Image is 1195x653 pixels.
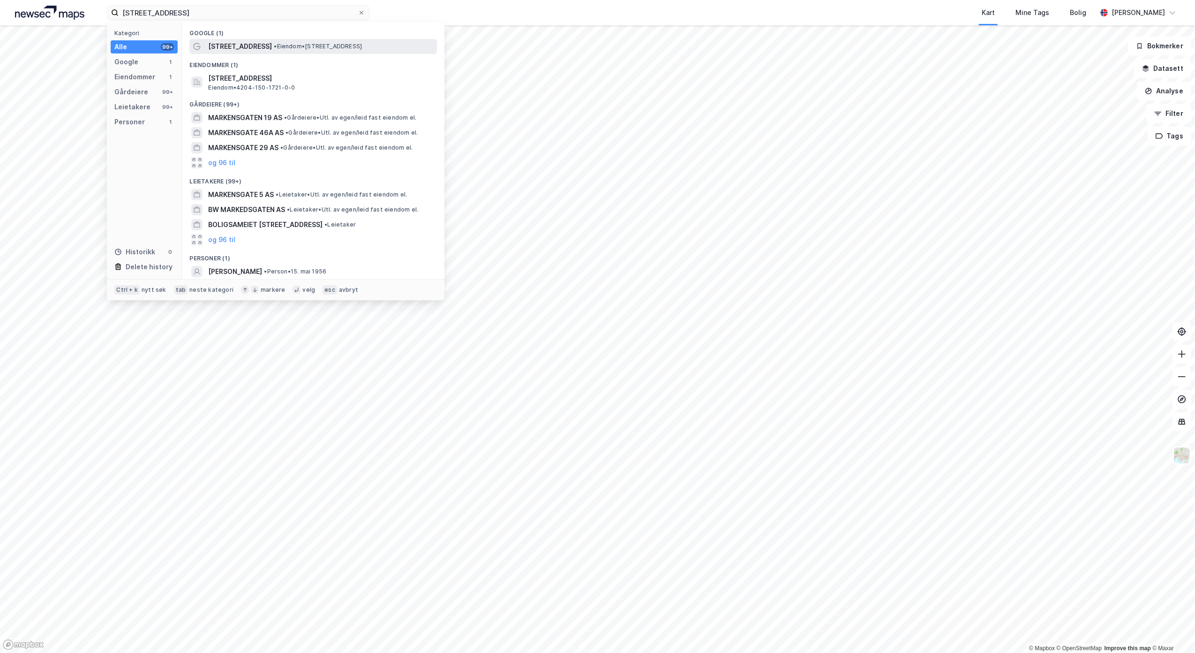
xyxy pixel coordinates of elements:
div: markere [261,286,285,294]
div: Google [114,56,138,68]
span: BOLIGSAMEIET [STREET_ADDRESS] [208,219,323,230]
span: Eiendom • 4204-150-1721-0-0 [208,84,295,91]
span: • [286,129,288,136]
button: Bokmerker [1128,37,1191,55]
input: Søk på adresse, matrikkel, gårdeiere, leietakere eller personer [119,6,358,20]
span: • [324,221,327,228]
div: Personer [114,116,145,128]
span: • [280,144,283,151]
div: avbryt [339,286,358,294]
span: Gårdeiere • Utl. av egen/leid fast eiendom el. [284,114,416,121]
span: MARKENSGATEN 19 AS [208,112,282,123]
button: Filter [1146,104,1191,123]
span: MARKENSGATE 5 AS [208,189,274,200]
img: Z [1173,447,1191,464]
div: Mine Tags [1015,7,1049,18]
div: Google (1) [182,22,444,39]
span: • [264,268,267,275]
span: [PERSON_NAME] [208,266,262,277]
span: Gårdeiere • Utl. av egen/leid fast eiendom el. [280,144,413,152]
span: [STREET_ADDRESS] [208,41,272,52]
div: Delete history [126,261,173,273]
div: Alle [114,41,127,53]
a: OpenStreetMap [1057,645,1102,652]
span: Leietaker • Utl. av egen/leid fast eiendom el. [276,191,407,198]
span: [STREET_ADDRESS] [208,73,433,84]
div: [PERSON_NAME] [1112,7,1165,18]
span: • [284,114,287,121]
div: 0 [166,248,174,256]
button: Tags [1148,127,1191,145]
div: 1 [166,118,174,126]
span: • [274,43,277,50]
span: • [276,191,278,198]
div: Leietakere [114,101,150,113]
button: og 96 til [208,157,235,168]
div: Gårdeiere (99+) [182,93,444,110]
iframe: Chat Widget [1148,608,1195,653]
div: nytt søk [142,286,166,294]
span: MARKENSGATE 29 AS [208,142,278,153]
div: Eiendommer [114,71,155,83]
div: 99+ [161,103,174,111]
div: Kategori [114,30,178,37]
div: 99+ [161,43,174,51]
div: velg [302,286,315,294]
div: tab [174,285,188,295]
span: Leietaker [324,221,356,228]
div: Bolig [1070,7,1086,18]
div: Kontrollprogram for chat [1148,608,1195,653]
span: • [287,206,290,213]
div: Gårdeiere [114,86,148,98]
span: BW MARKEDSGATEN AS [208,204,285,215]
div: esc [323,285,337,295]
div: 99+ [161,88,174,96]
span: Eiendom • [STREET_ADDRESS] [274,43,362,50]
div: Personer (1) [182,247,444,264]
div: 1 [166,58,174,66]
a: Mapbox [1029,645,1055,652]
div: 1 [166,73,174,81]
div: Eiendommer (1) [182,54,444,71]
button: og 96 til [208,234,235,245]
span: Gårdeiere • Utl. av egen/leid fast eiendom el. [286,129,418,137]
a: Mapbox homepage [3,639,44,650]
span: Person • 15. mai 1956 [264,268,326,275]
a: Improve this map [1105,645,1151,652]
div: Leietakere (99+) [182,170,444,187]
button: Datasett [1134,59,1191,78]
div: Historikk [114,246,155,258]
div: neste kategori [189,286,233,294]
div: Ctrl + k [114,285,140,295]
div: Kart [982,7,995,18]
span: MARKENSGATE 46A AS [208,127,284,138]
span: Leietaker • Utl. av egen/leid fast eiendom el. [287,206,418,213]
img: logo.a4113a55bc3d86da70a041830d287a7e.svg [15,6,84,20]
button: Analyse [1137,82,1191,100]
